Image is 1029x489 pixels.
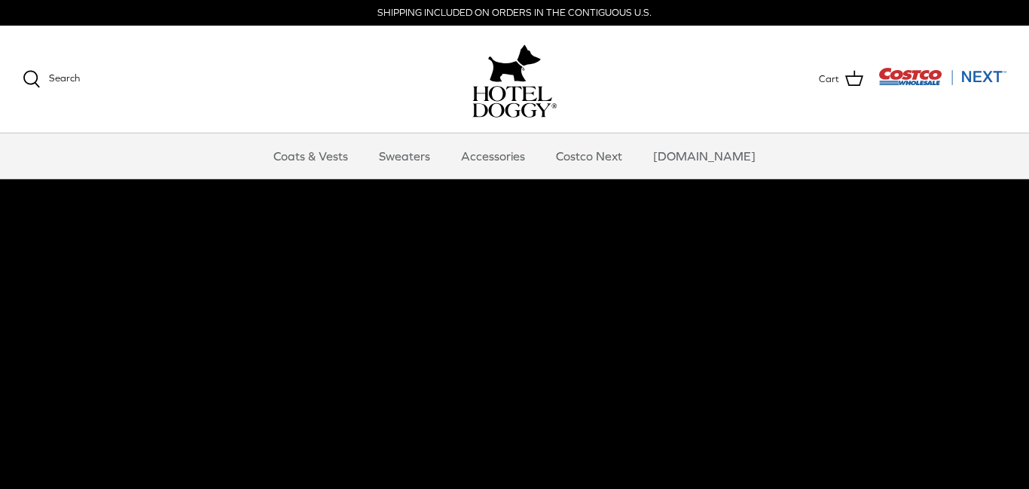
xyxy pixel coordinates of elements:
a: Coats & Vests [260,133,362,179]
img: hoteldoggycom [472,86,557,118]
a: Accessories [447,133,539,179]
span: Search [49,72,80,84]
a: hoteldoggy.com hoteldoggycom [472,41,557,118]
a: Costco Next [542,133,636,179]
a: [DOMAIN_NAME] [640,133,769,179]
a: Search [23,70,80,88]
img: Costco Next [878,67,1006,86]
a: Sweaters [365,133,444,179]
img: hoteldoggy.com [488,41,541,86]
a: Cart [819,69,863,89]
span: Cart [819,72,839,87]
a: Visit Costco Next [878,77,1006,88]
